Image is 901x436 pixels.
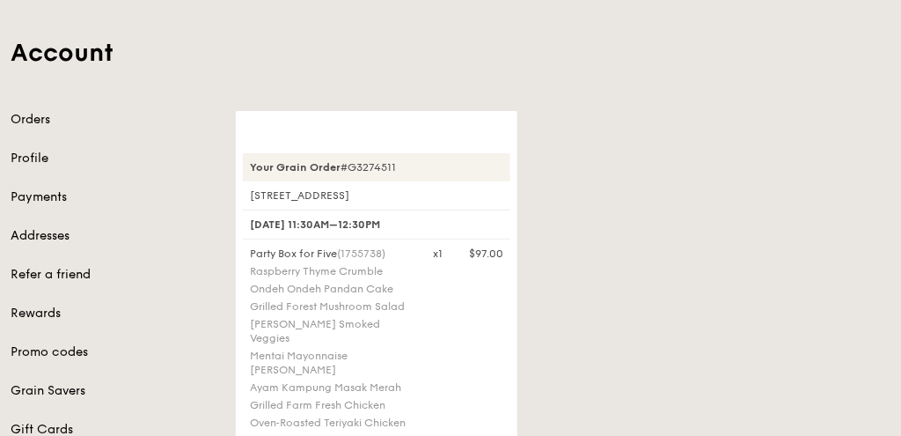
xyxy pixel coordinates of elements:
[433,247,443,261] div: x1
[11,111,215,129] a: Orders
[11,344,215,361] a: Promo codes
[250,398,412,412] div: Grilled Farm Fresh Chicken
[243,188,510,203] div: [STREET_ADDRESS]
[250,247,412,261] div: Party Box for Five
[11,305,215,322] a: Rewards
[243,210,510,240] div: [DATE] 11:30AM–12:30PM
[11,382,215,400] a: Grain Savers
[11,188,215,206] a: Payments
[250,299,412,314] div: Grilled Forest Mushroom Salad
[250,349,412,377] div: Mentai Mayonnaise [PERSON_NAME]
[250,317,412,345] div: [PERSON_NAME] Smoked Veggies
[250,161,341,174] strong: Your Grain Order
[243,153,510,181] div: #G3274511
[250,381,412,395] div: Ayam Kampung Masak Merah
[469,247,503,261] div: $97.00
[11,150,215,167] a: Profile
[11,37,890,69] h1: Account
[250,282,412,296] div: Ondeh Ondeh Pandan Cake
[11,266,215,284] a: Refer a friend
[11,227,215,245] a: Addresses
[250,416,412,430] div: Oven‑Roasted Teriyaki Chicken
[250,264,412,278] div: Raspberry Thyme Crumble
[337,248,385,260] span: (1755738)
